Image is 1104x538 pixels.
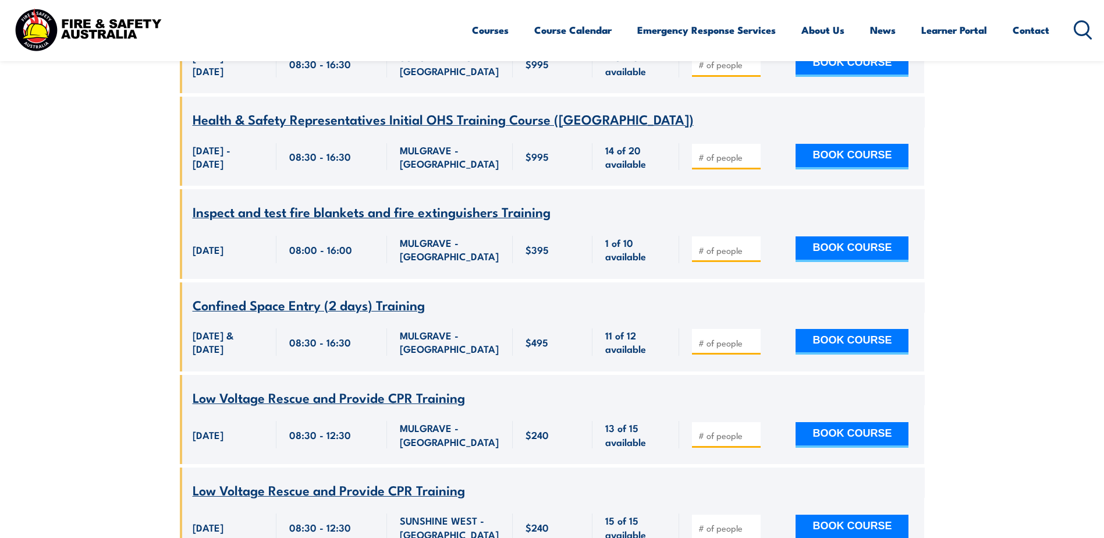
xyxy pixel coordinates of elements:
a: Confined Space Entry (2 days) Training [193,298,425,313]
span: [DATE] - [DATE] [193,50,264,77]
span: 08:30 - 16:30 [289,335,351,349]
input: # of people [698,337,757,349]
span: MULGRAVE - [GEOGRAPHIC_DATA] [400,236,500,263]
span: Health & Safety Representatives Initial OHS Training Course ([GEOGRAPHIC_DATA]) [193,109,694,129]
a: Contact [1013,15,1049,45]
span: [DATE] - [DATE] [193,143,264,171]
span: [DATE] [193,521,223,534]
button: BOOK COURSE [796,144,908,169]
span: 08:30 - 12:30 [289,521,351,534]
a: About Us [801,15,844,45]
button: BOOK COURSE [796,329,908,355]
span: 08:30 - 16:30 [289,150,351,163]
span: [DATE] & [DATE] [193,328,264,356]
span: Confined Space Entry (2 days) Training [193,295,425,314]
a: Inspect and test fire blankets and fire extinguishers Training [193,205,551,220]
a: Health & Safety Representatives Initial OHS Training Course ([GEOGRAPHIC_DATA]) [193,112,694,127]
span: 13 of 15 available [605,421,666,448]
a: Courses [472,15,509,45]
span: 08:30 - 16:30 [289,57,351,70]
span: MULGRAVE - [GEOGRAPHIC_DATA] [400,421,500,448]
span: 14 of 20 available [605,143,666,171]
a: Emergency Response Services [637,15,776,45]
input: # of people [698,430,757,441]
span: $995 [526,57,549,70]
span: 11 of 20 available [605,50,666,77]
input: # of people [698,245,757,256]
span: SUNSHINE WEST - [GEOGRAPHIC_DATA] [400,50,500,77]
a: Low Voltage Rescue and Provide CPR Training [193,483,465,498]
input: # of people [698,522,757,534]
span: $240 [526,521,549,534]
input: # of people [698,151,757,163]
span: 11 of 12 available [605,328,666,356]
span: Inspect and test fire blankets and fire extinguishers Training [193,201,551,221]
a: Low Voltage Rescue and Provide CPR Training [193,391,465,405]
button: BOOK COURSE [796,422,908,448]
span: [DATE] [193,243,223,256]
span: MULGRAVE - [GEOGRAPHIC_DATA] [400,143,500,171]
span: $995 [526,150,549,163]
span: 08:00 - 16:00 [289,243,352,256]
span: $240 [526,428,549,441]
a: Course Calendar [534,15,612,45]
span: $395 [526,243,549,256]
button: BOOK COURSE [796,236,908,262]
span: Low Voltage Rescue and Provide CPR Training [193,387,465,407]
a: News [870,15,896,45]
a: Learner Portal [921,15,987,45]
span: [DATE] [193,428,223,441]
span: 08:30 - 12:30 [289,428,351,441]
button: BOOK COURSE [796,51,908,77]
span: Low Voltage Rescue and Provide CPR Training [193,480,465,500]
input: # of people [698,59,757,70]
span: $495 [526,335,548,349]
span: 1 of 10 available [605,236,666,263]
span: MULGRAVE - [GEOGRAPHIC_DATA] [400,328,500,356]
